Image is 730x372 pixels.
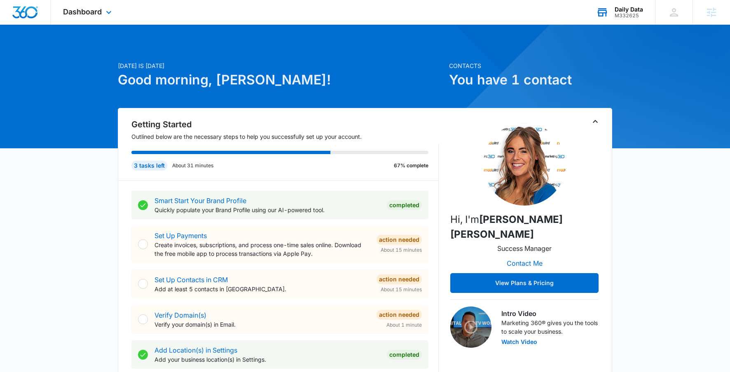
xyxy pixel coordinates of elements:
p: Outlined below are the necessary steps to help you successfully set up your account. [131,132,439,141]
div: Completed [387,350,422,360]
button: Contact Me [498,253,551,273]
h1: You have 1 contact [449,70,612,90]
span: About 15 minutes [381,246,422,254]
p: Add at least 5 contacts in [GEOGRAPHIC_DATA]. [154,285,370,293]
strong: [PERSON_NAME] [PERSON_NAME] [450,213,563,240]
div: 3 tasks left [131,161,167,171]
div: Completed [387,200,422,210]
h2: Getting Started [131,118,439,131]
p: Add your business location(s) in Settings. [154,355,380,364]
button: Toggle Collapse [590,117,600,126]
p: 67% complete [394,162,428,169]
button: Watch Video [501,339,537,345]
a: Add Location(s) in Settings [154,346,237,354]
img: Intro Video [450,306,491,348]
h1: Good morning, [PERSON_NAME]! [118,70,444,90]
button: View Plans & Pricing [450,273,599,293]
div: account name [615,6,643,13]
div: Action Needed [377,235,422,245]
p: Marketing 360® gives you the tools to scale your business. [501,318,599,336]
p: Verify your domain(s) in Email. [154,320,370,329]
a: Verify Domain(s) [154,311,206,319]
h3: Intro Video [501,309,599,318]
a: Set Up Contacts in CRM [154,276,228,284]
span: About 15 minutes [381,286,422,293]
div: Action Needed [377,310,422,320]
div: Action Needed [377,274,422,284]
a: Smart Start Your Brand Profile [154,197,246,205]
p: Hi, I'm [450,212,599,242]
span: Dashboard [63,7,102,16]
p: Create invoices, subscriptions, and process one-time sales online. Download the free mobile app t... [154,241,370,258]
p: [DATE] is [DATE] [118,61,444,70]
div: account id [615,13,643,19]
img: McKenna Mueller [483,123,566,206]
p: Quickly populate your Brand Profile using our AI-powered tool. [154,206,380,214]
p: Success Manager [497,243,552,253]
p: Contacts [449,61,612,70]
a: Set Up Payments [154,232,207,240]
span: About 1 minute [386,321,422,329]
p: About 31 minutes [172,162,213,169]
